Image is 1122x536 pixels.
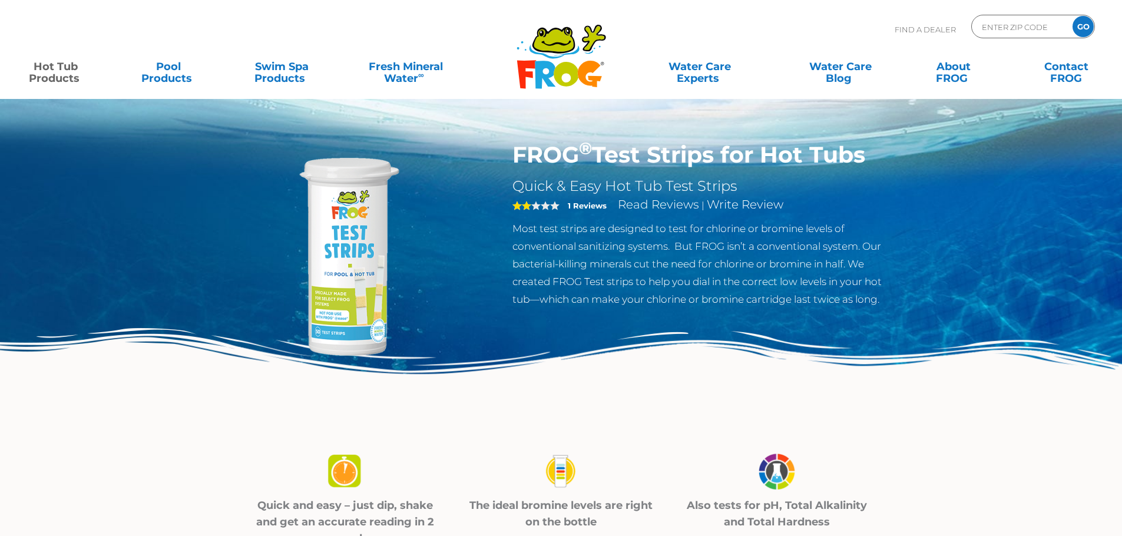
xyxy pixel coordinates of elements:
a: AboutFROG [909,55,997,78]
a: Fresh MineralWater∞ [350,55,461,78]
img: Frog-Test-Strip-bottle-e1609632768520.png [226,141,461,377]
img: FROG test strips_03 [756,451,797,492]
a: Swim SpaProducts [238,55,326,78]
h2: Quick & Easy Hot Tub Test Strips [512,177,897,195]
img: FROG test strips_02 [540,451,581,492]
a: Write Review [707,197,783,211]
p: Most test strips are designed to test for chlorine or bromine levels of conventional sanitizing s... [512,220,897,308]
img: FROG test strips_01 [325,451,366,492]
a: Water CareBlog [796,55,884,78]
p: Also tests for pH, Total Alkalinity and Total Hardness [684,497,871,530]
h1: FROG Test Strips for Hot Tubs [512,141,897,168]
p: Find A Dealer [895,15,956,44]
sup: ® [579,138,592,158]
a: PoolProducts [125,55,213,78]
input: GO [1073,16,1094,37]
a: Hot TubProducts [12,55,100,78]
strong: 1 Reviews [568,201,607,210]
span: 2 [512,201,531,210]
a: Water CareExperts [628,55,771,78]
p: The ideal bromine levels are right on the bottle [468,497,654,530]
a: Read Reviews [618,197,699,211]
a: ContactFROG [1022,55,1110,78]
span: | [701,200,704,211]
sup: ∞ [418,70,424,80]
input: Zip Code Form [981,18,1060,35]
